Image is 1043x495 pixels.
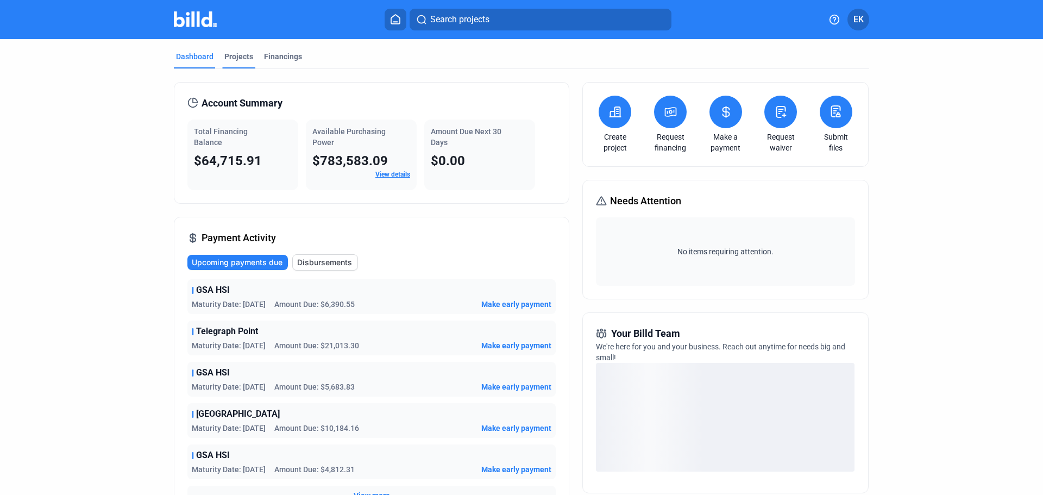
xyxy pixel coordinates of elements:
[196,408,280,421] span: [GEOGRAPHIC_DATA]
[292,254,358,271] button: Disbursements
[224,51,253,62] div: Projects
[192,340,266,351] span: Maturity Date: [DATE]
[600,246,850,257] span: No items requiring attention.
[187,255,288,270] button: Upcoming payments due
[610,193,681,209] span: Needs Attention
[202,96,282,111] span: Account Summary
[375,171,410,178] a: View details
[596,363,854,472] div: loading
[312,153,388,168] span: $783,583.09
[707,131,745,153] a: Make a payment
[192,464,266,475] span: Maturity Date: [DATE]
[611,326,680,341] span: Your Billd Team
[410,9,671,30] button: Search projects
[194,127,248,147] span: Total Financing Balance
[853,13,864,26] span: EK
[192,381,266,392] span: Maturity Date: [DATE]
[176,51,213,62] div: Dashboard
[196,366,230,379] span: GSA HSI
[847,9,869,30] button: EK
[274,299,355,310] span: Amount Due: $6,390.55
[817,131,855,153] a: Submit files
[481,299,551,310] button: Make early payment
[297,257,352,268] span: Disbursements
[274,464,355,475] span: Amount Due: $4,812.31
[192,423,266,434] span: Maturity Date: [DATE]
[431,153,465,168] span: $0.00
[312,127,386,147] span: Available Purchasing Power
[596,342,845,362] span: We're here for you and your business. Reach out anytime for needs big and small!
[274,340,359,351] span: Amount Due: $21,013.30
[481,423,551,434] button: Make early payment
[430,13,489,26] span: Search projects
[481,340,551,351] button: Make early payment
[431,127,501,147] span: Amount Due Next 30 Days
[202,230,276,246] span: Payment Activity
[196,325,258,338] span: Telegraph Point
[196,449,230,462] span: GSA HSI
[596,131,634,153] a: Create project
[762,131,800,153] a: Request waiver
[196,284,230,297] span: GSA HSI
[481,464,551,475] button: Make early payment
[174,11,217,27] img: Billd Company Logo
[274,381,355,392] span: Amount Due: $5,683.83
[481,381,551,392] button: Make early payment
[192,299,266,310] span: Maturity Date: [DATE]
[264,51,302,62] div: Financings
[192,257,282,268] span: Upcoming payments due
[274,423,359,434] span: Amount Due: $10,184.16
[651,131,689,153] a: Request financing
[194,153,262,168] span: $64,715.91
